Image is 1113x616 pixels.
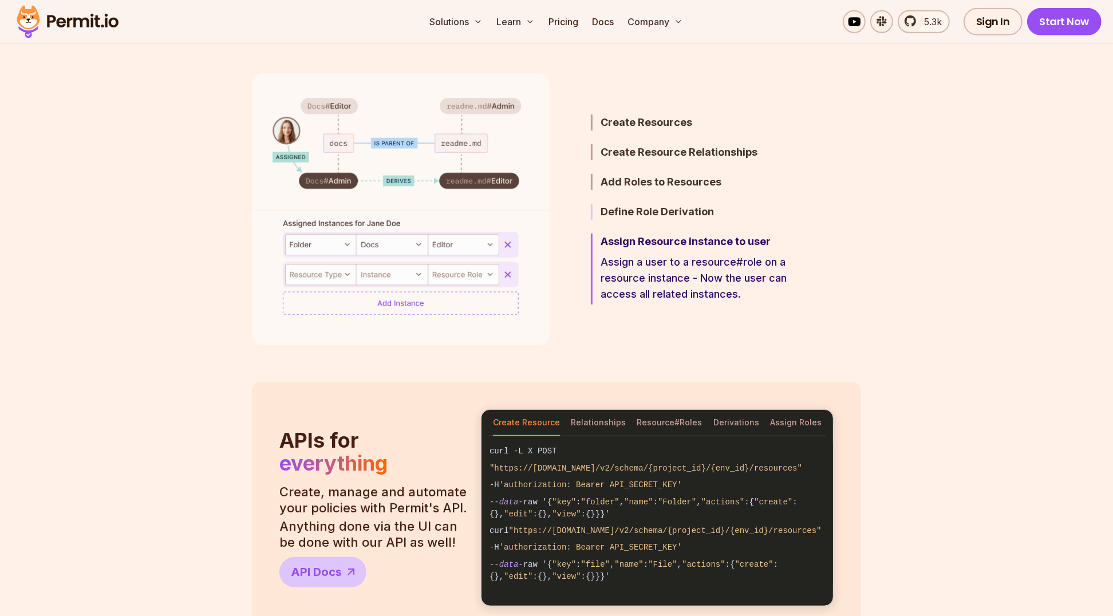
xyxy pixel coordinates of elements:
button: Company [623,10,688,33]
span: data [499,497,519,507]
button: Relationships [571,410,626,436]
code: curl [481,523,833,539]
span: API Docs [291,564,342,580]
a: Pricing [544,10,583,33]
button: Assign Roles [770,410,822,436]
p: Assign a user to a resource#role on a resource instance - Now the user can access all related ins... [601,254,800,302]
span: "create" [735,560,773,569]
a: API Docs [279,557,366,587]
a: Start Now [1027,8,1102,35]
a: Sign In [964,8,1023,35]
span: "view" [552,510,581,519]
span: 'authorization: Bearer API_SECRET_KEY' [499,543,682,552]
span: 5.3k [917,15,942,29]
h3: Define Role Derivation [601,204,800,220]
code: -H [481,539,833,556]
button: Create Resources [591,114,800,131]
a: 5.3k [898,10,950,33]
span: "view" [552,572,581,581]
span: APIs for [279,428,359,453]
button: Assign Resource instance to userAssign a user to a resource#role on a resource instance - Now the... [591,234,800,305]
code: -- -raw '{ : , : , :{ :{}, :{}, :{}}}' [481,556,833,585]
span: "key" [552,560,576,569]
button: Derivations [713,410,759,436]
button: Create Resource Relationships [591,144,800,160]
span: "actions" [682,560,725,569]
p: Anything done via the UI can be done with our API as well! [279,518,467,550]
span: 'authorization: Bearer API_SECRET_KEY' [499,480,682,489]
span: "file" [581,560,610,569]
button: Create Resource [493,410,560,436]
span: "create" [754,497,792,507]
code: curl -L X POST [481,443,833,460]
code: -- -raw '{ : , : , :{ :{}, :{}, :{}}}' [481,493,833,522]
span: "folder" [581,497,619,507]
span: "https://[DOMAIN_NAME]/v2/schema/{project_id}/{env_id}/resources" [490,464,802,473]
p: Create, manage and automate your policies with Permit's API. [279,484,467,516]
button: Add Roles to Resources [591,174,800,190]
span: data [499,560,519,569]
span: "actions" [701,497,745,507]
span: everything [279,451,388,476]
span: "name" [614,560,643,569]
button: Learn [492,10,539,33]
button: Solutions [425,10,487,33]
button: Resource#Roles [637,410,702,436]
h3: Add Roles to Resources [601,174,800,190]
img: Permit logo [11,2,124,41]
a: Docs [587,10,618,33]
code: -H [481,477,833,493]
button: Define Role Derivation [591,204,800,220]
span: "edit" [504,572,532,581]
h3: Assign Resource instance to user [601,234,800,250]
h3: Create Resource Relationships [601,144,800,160]
h3: Create Resources [601,114,800,131]
span: "File" [648,560,677,569]
span: "edit" [504,510,532,519]
span: "key" [552,497,576,507]
span: "https://[DOMAIN_NAME]/v2/schema/{project_id}/{env_id}/resources" [509,526,822,535]
span: "Folder" [658,497,696,507]
span: "name" [624,497,653,507]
